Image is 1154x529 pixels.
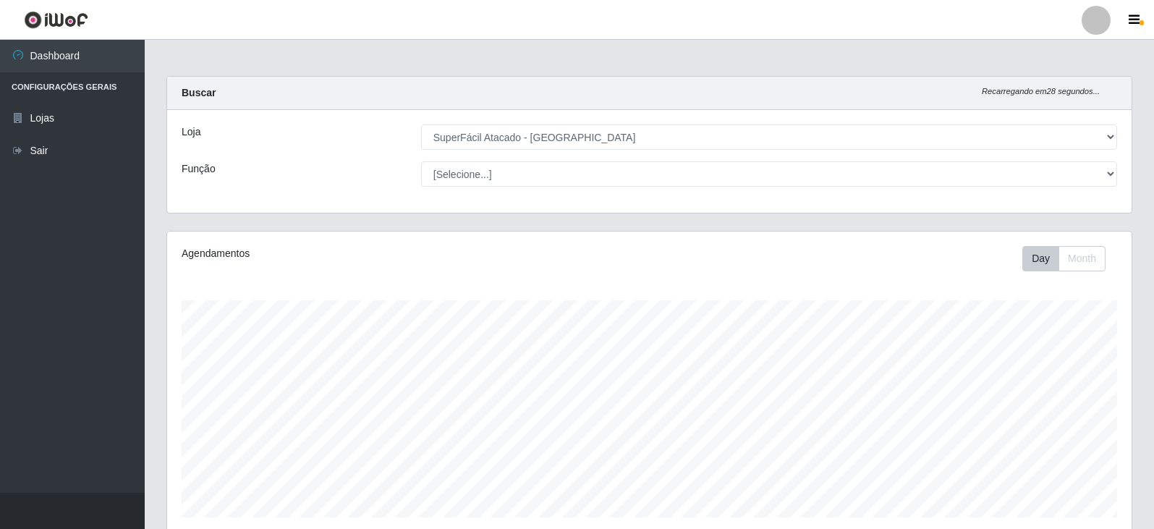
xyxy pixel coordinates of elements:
[1022,246,1106,271] div: First group
[1022,246,1117,271] div: Toolbar with button groups
[182,124,200,140] label: Loja
[182,87,216,98] strong: Buscar
[182,161,216,177] label: Função
[182,246,559,261] div: Agendamentos
[24,11,88,29] img: CoreUI Logo
[1058,246,1106,271] button: Month
[1022,246,1059,271] button: Day
[982,87,1100,96] i: Recarregando em 28 segundos...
